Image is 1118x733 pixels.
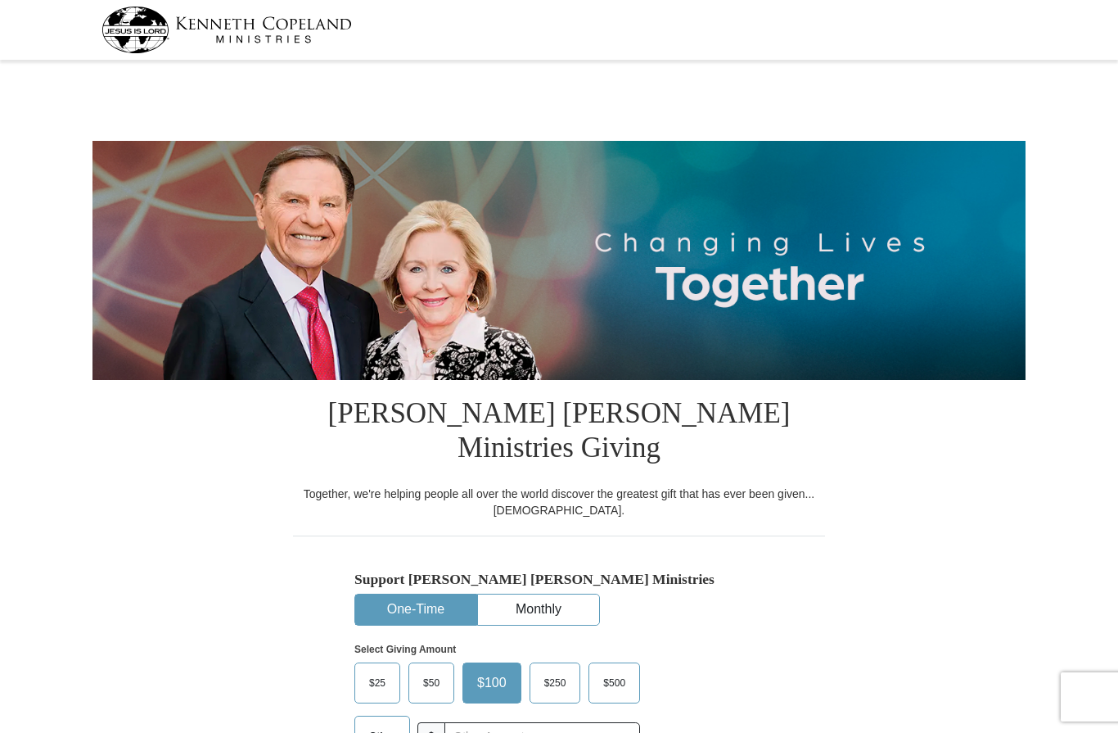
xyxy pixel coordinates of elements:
[354,571,764,588] h5: Support [PERSON_NAME] [PERSON_NAME] Ministries
[293,486,825,518] div: Together, we're helping people all over the world discover the greatest gift that has ever been g...
[469,671,515,695] span: $100
[595,671,633,695] span: $500
[354,644,456,655] strong: Select Giving Amount
[478,595,599,625] button: Monthly
[355,595,476,625] button: One-Time
[101,7,352,53] img: kcm-header-logo.svg
[293,380,825,486] h1: [PERSON_NAME] [PERSON_NAME] Ministries Giving
[536,671,575,695] span: $250
[361,671,394,695] span: $25
[415,671,448,695] span: $50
